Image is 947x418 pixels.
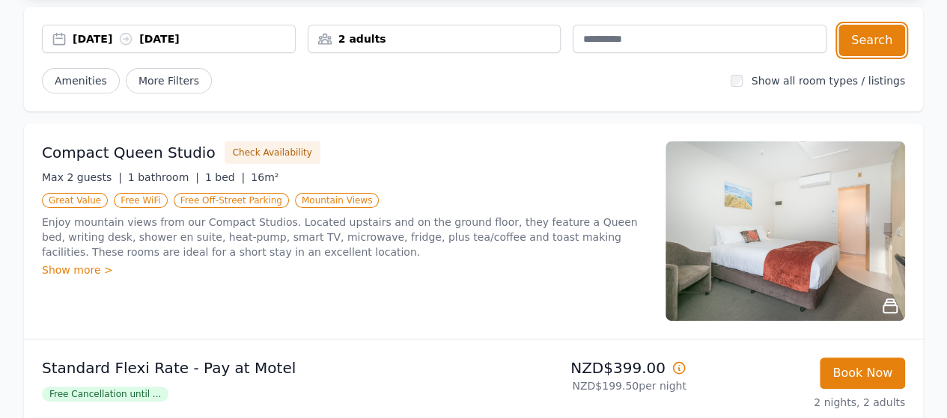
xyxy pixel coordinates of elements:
p: 2 nights, 2 adults [698,395,905,410]
button: Book Now [820,357,905,389]
div: [DATE] [DATE] [73,31,295,46]
span: 16m² [251,171,278,183]
span: More Filters [126,68,212,93]
span: Great Value [42,193,108,208]
label: Show all room types / listings [752,75,905,87]
span: Free WiFi [114,193,168,208]
h3: Compact Queen Studio [42,142,216,163]
span: Free Cancellation until ... [42,387,168,402]
span: Mountain Views [295,193,379,208]
span: 1 bed | [205,171,245,183]
button: Search [838,25,905,56]
button: Check Availability [225,141,320,164]
span: Max 2 guests | [42,171,122,183]
p: Enjoy mountain views from our Compact Studios. Located upstairs and on the ground floor, they fea... [42,215,648,259]
p: Standard Flexi Rate - Pay at Motel [42,357,468,378]
div: Show more > [42,262,648,277]
span: 1 bathroom | [128,171,199,183]
span: Free Off-Street Parking [174,193,289,208]
button: Amenities [42,68,120,93]
div: 2 adults [308,31,561,46]
p: NZD$399.00 [480,357,686,378]
p: NZD$199.50 per night [480,378,686,393]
